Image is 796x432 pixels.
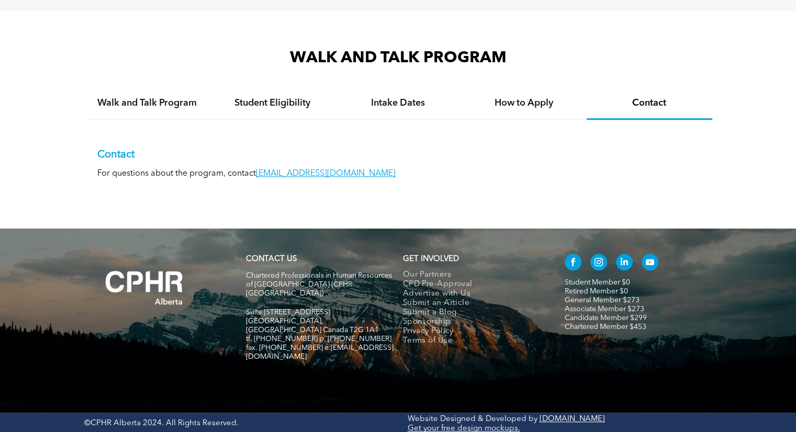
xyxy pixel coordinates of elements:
a: Submit an Article [403,299,543,308]
span: tf. [PHONE_NUMBER] p. [PHONE_NUMBER] [246,335,391,343]
a: instagram [590,254,607,273]
a: Advertise with Us [403,289,543,299]
a: youtube [642,254,658,273]
a: linkedin [616,254,633,273]
span: WALK AND TALK PROGRAM [290,50,507,66]
a: Sponsorship [403,317,543,327]
a: Website Designed & Developed by [408,415,537,423]
span: Chartered Professionals in Human Resources of [GEOGRAPHIC_DATA] (CPHR [GEOGRAPHIC_DATA]) [246,272,392,297]
span: ©CPHR Alberta 2024. All Rights Reserved. [84,419,239,427]
a: [EMAIL_ADDRESS][DOMAIN_NAME] [256,169,396,178]
span: GET INVOLVED [403,255,459,263]
a: Candidate Member $299 [565,314,647,322]
a: Associate Member $273 [565,305,644,313]
h4: Contact [596,97,703,109]
h4: Walk and Talk Program [94,97,200,109]
p: Contact [97,149,699,161]
a: Submit a Blog [403,308,543,317]
a: CONTACT US [246,255,297,263]
a: facebook [565,254,581,273]
p: For questions about the program, contact [97,169,699,179]
img: A white background with a few lines on it [84,249,205,326]
h4: Student Eligibility [219,97,326,109]
h4: Intake Dates [345,97,452,109]
a: Privacy Policy [403,327,543,336]
a: Chartered Member $453 [565,323,646,331]
a: Terms of Use [403,336,543,346]
a: General Member $273 [565,297,640,304]
h4: How to Apply [470,97,577,109]
a: Student Member $0 [565,279,630,286]
a: Retired Member $0 [565,288,628,295]
span: Suite [STREET_ADDRESS] [246,309,330,316]
span: fax. [PHONE_NUMBER] e:[EMAIL_ADDRESS][DOMAIN_NAME] [246,344,394,360]
a: CPD Pre-Approval [403,280,543,289]
a: Our Partners [403,270,543,280]
a: [DOMAIN_NAME] [540,415,605,423]
span: [GEOGRAPHIC_DATA], [GEOGRAPHIC_DATA] Canada T2G 1A1 [246,317,379,334]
